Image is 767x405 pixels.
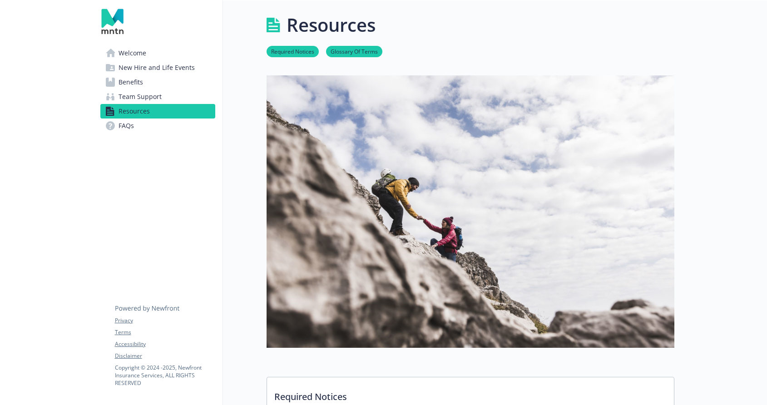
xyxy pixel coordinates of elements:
[115,316,215,325] a: Privacy
[119,60,195,75] span: New Hire and Life Events
[100,60,215,75] a: New Hire and Life Events
[287,11,376,39] h1: Resources
[115,328,215,336] a: Terms
[100,119,215,133] a: FAQs
[119,104,150,119] span: Resources
[267,75,674,347] img: resources page banner
[119,75,143,89] span: Benefits
[100,89,215,104] a: Team Support
[115,364,215,387] p: Copyright © 2024 - 2025 , Newfront Insurance Services, ALL RIGHTS RESERVED
[267,47,319,55] a: Required Notices
[119,46,146,60] span: Welcome
[100,104,215,119] a: Resources
[100,46,215,60] a: Welcome
[100,75,215,89] a: Benefits
[115,340,215,348] a: Accessibility
[119,89,162,104] span: Team Support
[119,119,134,133] span: FAQs
[326,47,382,55] a: Glossary Of Terms
[115,352,215,360] a: Disclaimer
